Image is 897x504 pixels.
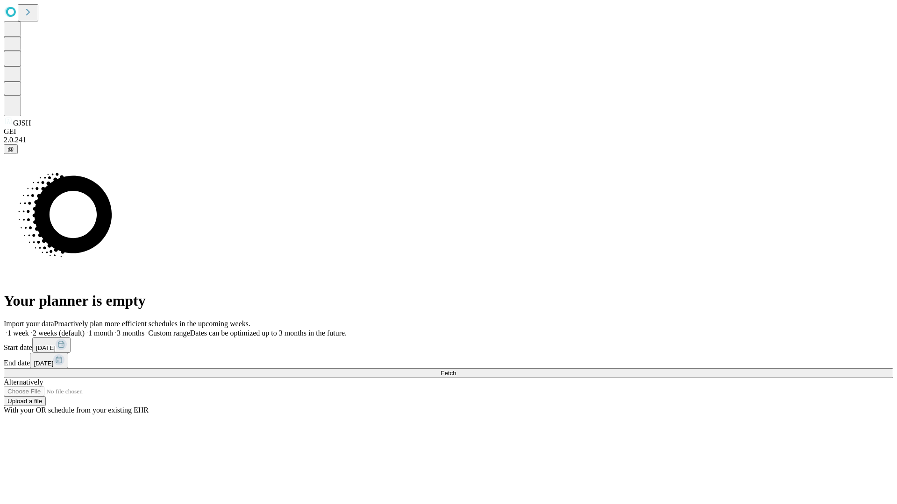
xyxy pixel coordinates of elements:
div: GEI [4,127,893,136]
span: Alternatively [4,378,43,386]
span: GJSH [13,119,31,127]
span: Proactively plan more efficient schedules in the upcoming weeks. [54,320,250,328]
button: Upload a file [4,396,46,406]
span: Import your data [4,320,54,328]
span: Fetch [441,370,456,377]
span: With your OR schedule from your existing EHR [4,406,149,414]
span: 1 month [88,329,113,337]
span: [DATE] [36,344,56,351]
button: [DATE] [32,337,71,353]
button: @ [4,144,18,154]
h1: Your planner is empty [4,292,893,309]
button: Fetch [4,368,893,378]
span: 2 weeks (default) [33,329,85,337]
div: Start date [4,337,893,353]
div: 2.0.241 [4,136,893,144]
span: @ [7,146,14,153]
span: Custom range [148,329,190,337]
span: Dates can be optimized up to 3 months in the future. [190,329,347,337]
span: 3 months [117,329,144,337]
button: [DATE] [30,353,68,368]
span: 1 week [7,329,29,337]
div: End date [4,353,893,368]
span: [DATE] [34,360,53,367]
